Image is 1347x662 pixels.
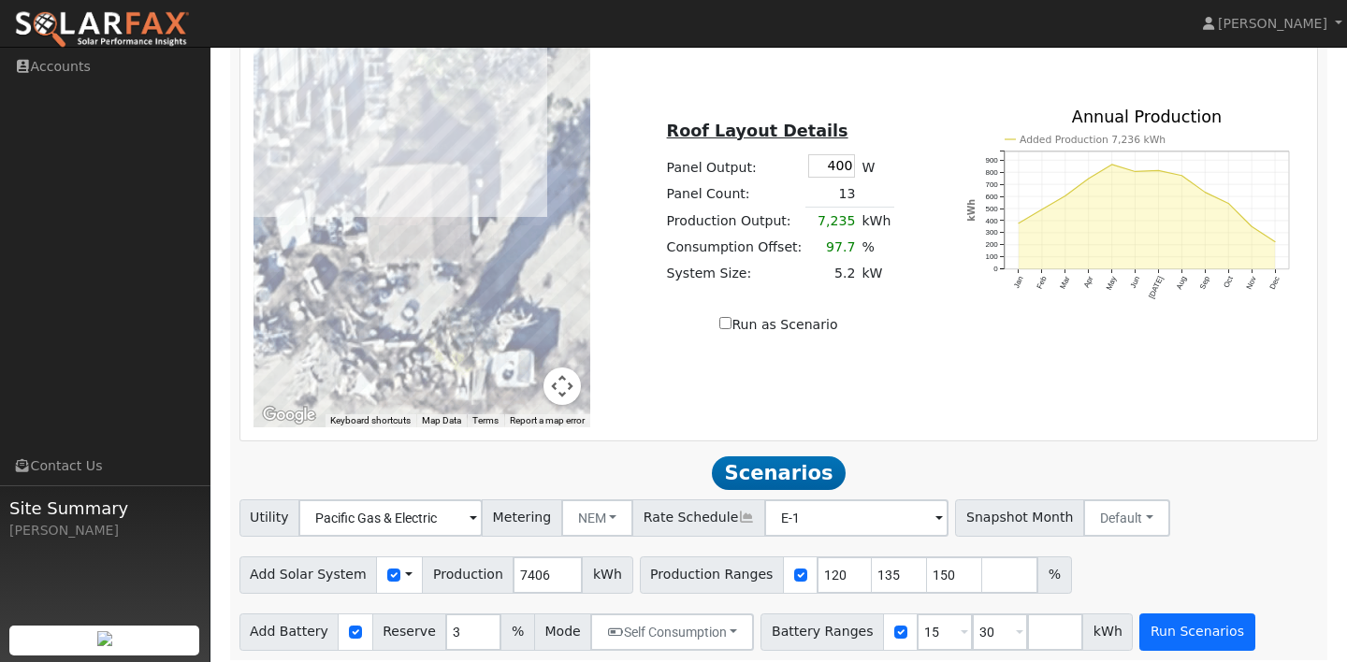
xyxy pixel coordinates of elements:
button: Default [1083,499,1170,537]
text: Nov [1245,275,1258,291]
div: [PERSON_NAME] [9,521,200,540]
td: kWh [859,208,894,235]
td: 5.2 [805,261,859,287]
a: Report a map error [510,415,585,425]
text: Jan [1012,275,1025,290]
span: % [1037,556,1071,594]
span: Utility [239,499,300,537]
text: [DATE] [1148,275,1166,300]
span: Rate Schedule [632,499,765,537]
circle: onclick="" [1134,170,1137,173]
text: 100 [985,253,998,262]
button: NEM [561,499,634,537]
span: Mode [534,613,591,651]
a: Open this area in Google Maps (opens a new window) [258,403,320,427]
text: 300 [985,229,998,237]
text: 700 [985,180,998,189]
td: 97.7 [805,235,859,261]
circle: onclick="" [1064,194,1066,197]
text: Aug [1175,275,1188,291]
text: Dec [1268,275,1282,291]
input: Select a Rate Schedule [764,499,949,537]
span: Snapshot Month [955,499,1084,537]
text: 400 [985,217,998,225]
text: Jun [1129,275,1142,290]
td: % [859,235,894,261]
span: Battery Ranges [760,613,884,651]
span: % [500,613,534,651]
text: 600 [985,193,998,201]
span: Metering [482,499,562,537]
input: Select a Utility [298,499,483,537]
text: Feb [1036,275,1049,291]
td: Panel Count: [663,180,805,208]
circle: onclick="" [1227,202,1230,205]
td: Consumption Offset: [663,235,805,261]
text: May [1105,275,1119,292]
text: 900 [985,156,998,165]
a: Terms (opens in new tab) [472,415,499,425]
span: Add Solar System [239,556,378,594]
span: Site Summary [9,496,200,521]
text: 800 [985,168,998,177]
span: kWh [1082,613,1133,651]
text: Apr [1082,275,1095,289]
circle: onclick="" [1274,240,1277,243]
span: Add Battery [239,613,340,651]
button: Keyboard shortcuts [330,414,411,427]
u: Roof Layout Details [667,122,848,140]
span: Reserve [372,613,447,651]
label: Run as Scenario [719,315,837,335]
text: 500 [985,205,998,213]
td: W [859,151,894,180]
button: Self Consumption [590,613,754,651]
td: Panel Output: [663,151,805,180]
circle: onclick="" [1087,178,1090,180]
img: Google [258,403,320,427]
text: Sep [1198,275,1211,291]
circle: onclick="" [1110,164,1113,166]
span: Scenarios [712,456,846,490]
text: 200 [985,241,998,250]
td: System Size: [663,261,805,287]
text: Mar [1059,275,1072,291]
circle: onclick="" [1251,225,1253,228]
circle: onclick="" [1157,169,1160,172]
td: 13 [805,180,859,208]
td: kW [859,261,894,287]
img: SolarFax [14,10,190,50]
circle: onclick="" [1180,174,1183,177]
text: Added Production 7,236 kWh [1020,134,1166,146]
button: Map Data [422,414,461,427]
text: 0 [993,266,998,274]
span: Production [422,556,514,594]
td: 7,235 [805,208,859,235]
img: retrieve [97,631,112,646]
span: Production Ranges [640,556,784,594]
button: Run Scenarios [1139,613,1254,651]
text: kWh [966,199,977,222]
input: Run as Scenario [719,317,731,329]
td: Production Output: [663,208,805,235]
span: kWh [582,556,632,594]
button: Map camera controls [543,367,581,405]
circle: onclick="" [1204,191,1207,194]
text: Annual Production [1072,108,1223,127]
circle: onclick="" [1040,209,1043,211]
text: Oct [1223,275,1236,290]
circle: onclick="" [1017,222,1020,224]
span: [PERSON_NAME] [1218,16,1327,31]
